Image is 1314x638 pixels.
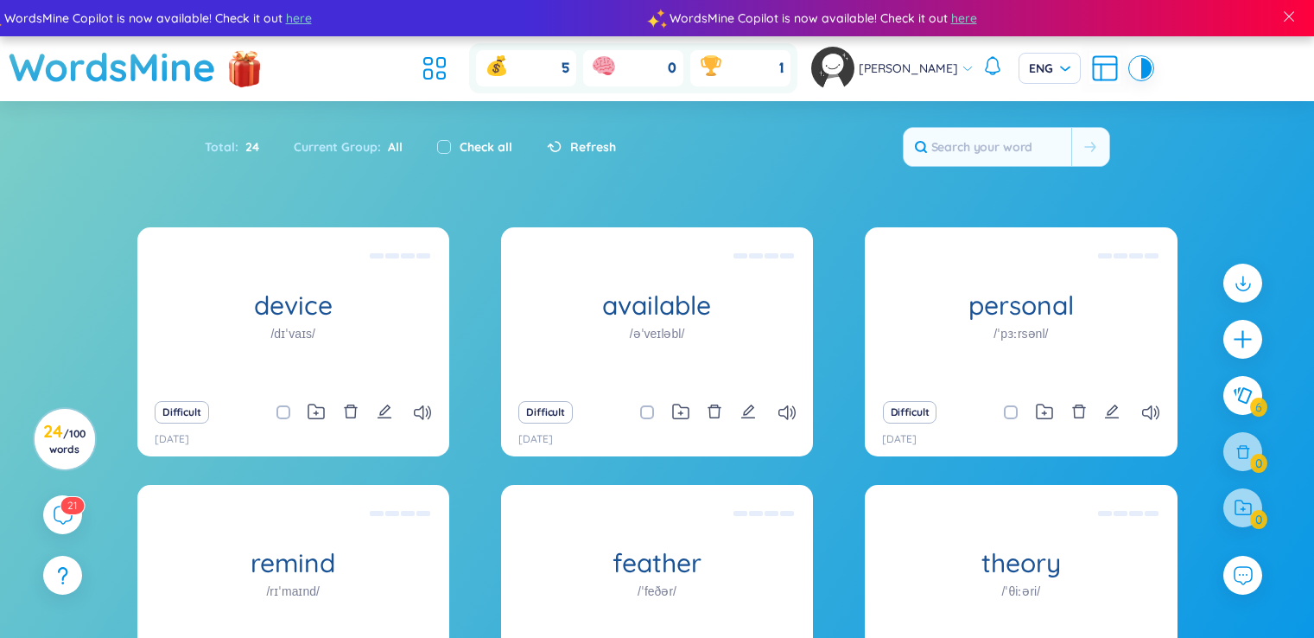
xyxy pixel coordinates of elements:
[43,424,86,456] h3: 24
[67,499,73,512] span: 2
[1104,404,1120,419] span: edit
[883,401,937,424] button: Difficult
[381,139,403,155] span: All
[285,9,311,28] span: here
[377,404,392,419] span: edit
[1104,400,1120,424] button: edit
[865,547,1177,577] h1: theory
[155,401,209,424] button: Difficult
[501,547,813,577] h1: feather
[950,9,976,28] span: here
[238,137,259,156] span: 24
[518,431,553,448] p: [DATE]
[1232,329,1254,350] span: plus
[343,400,359,424] button: delete
[740,400,756,424] button: edit
[60,497,84,514] sup: 21
[1002,581,1040,600] h1: /ˈθiːəri/
[73,499,77,512] span: 1
[49,427,86,456] span: / 100 words
[343,404,359,419] span: delete
[137,290,449,320] h1: device
[859,59,958,78] span: [PERSON_NAME]
[137,547,449,577] h1: remind
[638,581,676,600] h1: /ˈfeðər/
[668,59,676,78] span: 0
[266,581,319,600] h1: /rɪˈmaɪnd/
[205,129,276,165] div: Total :
[882,431,917,448] p: [DATE]
[270,323,314,342] h1: /dɪˈvaɪs/
[904,128,1071,166] input: Search your word
[460,137,512,156] label: Check all
[562,59,569,78] span: 5
[1071,400,1087,424] button: delete
[779,59,784,78] span: 1
[993,323,1048,342] h1: /ˈpɜːrsənl/
[227,41,262,93] img: flashSalesIcon.a7f4f837.png
[811,47,859,90] a: avatar
[518,401,573,424] button: Difficult
[155,431,189,448] p: [DATE]
[570,137,616,156] span: Refresh
[501,290,813,320] h1: available
[630,323,685,342] h1: /əˈveɪləbl/
[377,400,392,424] button: edit
[9,36,216,98] a: WordsMine
[740,404,756,419] span: edit
[1029,60,1070,77] span: ENG
[276,129,420,165] div: Current Group :
[1071,404,1087,419] span: delete
[865,290,1177,320] h1: personal
[707,400,722,424] button: delete
[811,47,854,90] img: avatar
[707,404,722,419] span: delete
